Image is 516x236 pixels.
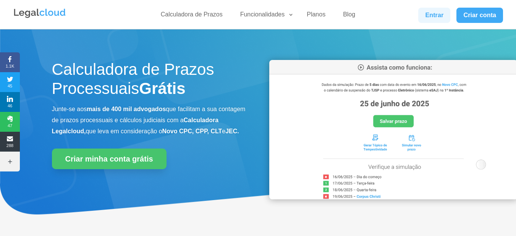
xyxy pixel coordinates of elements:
[236,11,294,22] a: Funcionalidades
[13,8,66,19] img: Legalcloud Logo
[87,106,166,112] b: mais de 400 mil advogados
[52,60,247,102] h1: Calculadora de Prazos Processuais
[139,79,185,97] strong: Grátis
[52,104,247,137] p: Junte-se aos que facilitam a sua contagem de prazos processuais e cálculos judiciais com a que le...
[338,11,360,22] a: Blog
[52,117,219,134] b: Calculadora Legalcloud,
[52,149,167,169] a: Criar minha conta grátis
[162,128,222,134] b: Novo CPC, CPP, CLT
[225,128,239,134] b: JEC.
[456,8,503,23] a: Criar conta
[13,14,66,20] a: Logo da Legalcloud
[418,8,450,23] a: Entrar
[156,11,227,22] a: Calculadora de Prazos
[302,11,330,22] a: Planos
